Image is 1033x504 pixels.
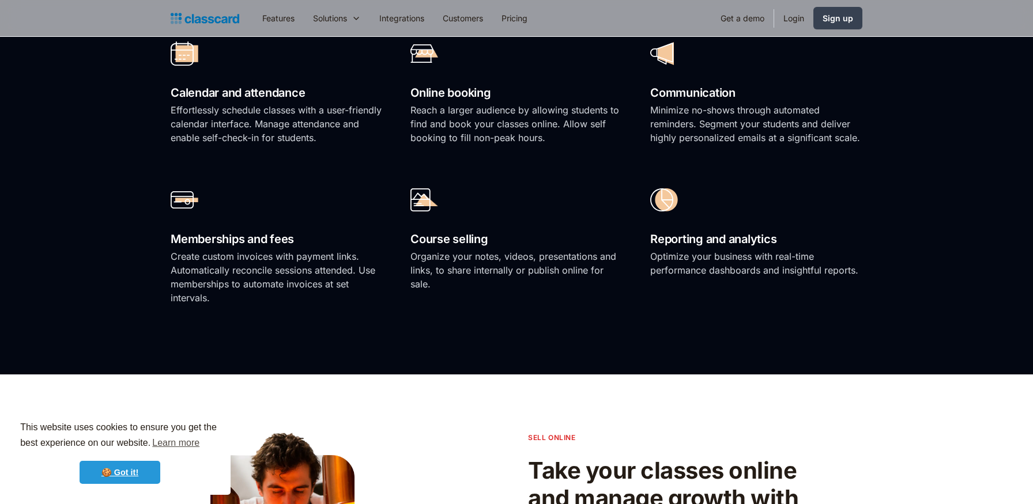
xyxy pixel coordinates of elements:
p: Optimize your business with real-time performance dashboards and insightful reports. [650,249,862,277]
h2: Communication [650,83,862,103]
a: home [171,10,239,26]
h2: Calendar and attendance [171,83,383,103]
a: Integrations [370,5,433,31]
h2: Reporting and analytics [650,229,862,249]
a: Sign up [813,7,862,29]
a: Customers [433,5,492,31]
a: Login [774,5,813,31]
h2: Online booking [410,83,623,103]
a: Features [253,5,304,31]
h2: Course selling [410,229,623,249]
p: Effortlessly schedule classes with a user-friendly calendar interface. Manage attendance and enab... [171,103,383,145]
a: Get a demo [711,5,774,31]
h2: Memberships and fees [171,229,383,249]
div: Solutions [304,5,370,31]
p: sell online [528,432,576,443]
div: cookieconsent [9,410,231,495]
div: Solutions [313,12,347,24]
a: learn more about cookies [150,434,201,452]
span: This website uses cookies to ensure you get the best experience on our website. [20,420,220,452]
p: Reach a larger audience by allowing students to find and book your classes online. Allow self boo... [410,103,623,145]
div: Sign up [823,12,853,24]
a: Pricing [492,5,537,31]
p: Create custom invoices with payment links. Automatically reconcile sessions attended. Use members... [171,249,383,305]
p: Minimize no-shows through automated reminders. Segment your students and deliver highly personali... [650,103,862,145]
a: dismiss cookie message [80,461,160,484]
p: Organize your notes, videos, presentations and links, to share internally or publish online for s... [410,249,623,291]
